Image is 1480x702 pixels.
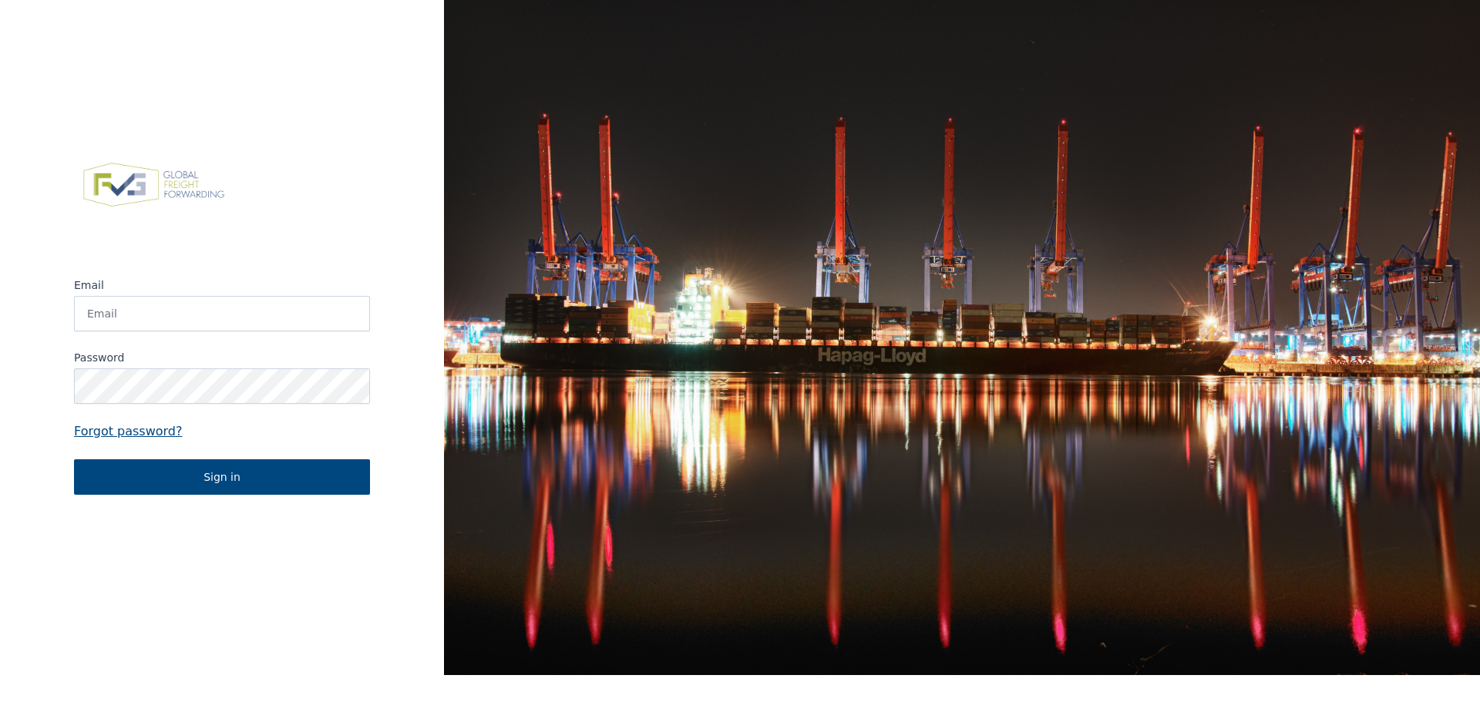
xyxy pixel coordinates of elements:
[74,459,370,495] button: Sign in
[74,296,370,331] input: Email
[74,350,370,365] label: Password
[74,277,370,293] label: Email
[74,422,370,441] a: Forgot password?
[74,154,234,216] img: FVG - Global freight forwarding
